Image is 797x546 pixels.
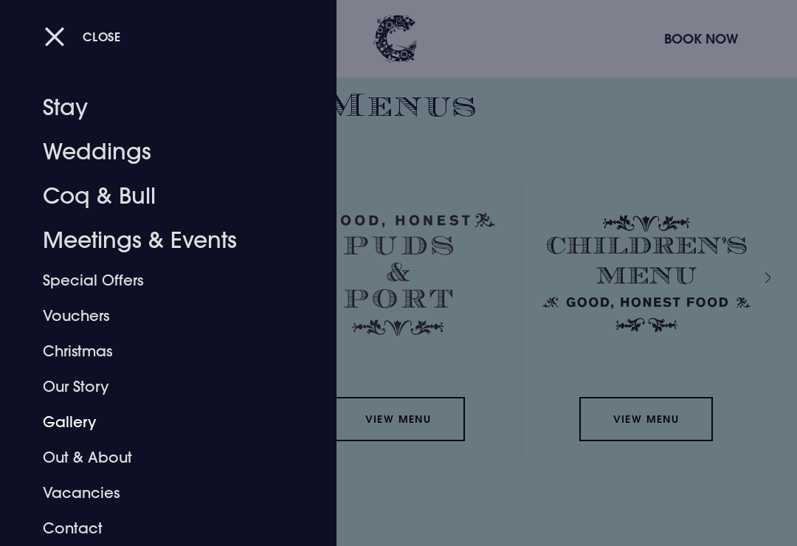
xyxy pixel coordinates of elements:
[43,440,274,475] a: Out & About
[43,511,274,546] a: Contact
[43,298,274,334] a: Vouchers
[43,218,274,263] a: Meetings & Events
[44,21,121,52] button: Close
[43,174,274,218] a: Coq & Bull
[43,334,274,369] a: Christmas
[43,130,274,174] a: Weddings
[43,263,274,298] a: Special Offers
[83,29,121,44] span: Close
[43,369,274,404] a: Our Story
[43,475,274,511] a: Vacancies
[43,86,274,130] a: Stay
[43,404,274,440] a: Gallery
